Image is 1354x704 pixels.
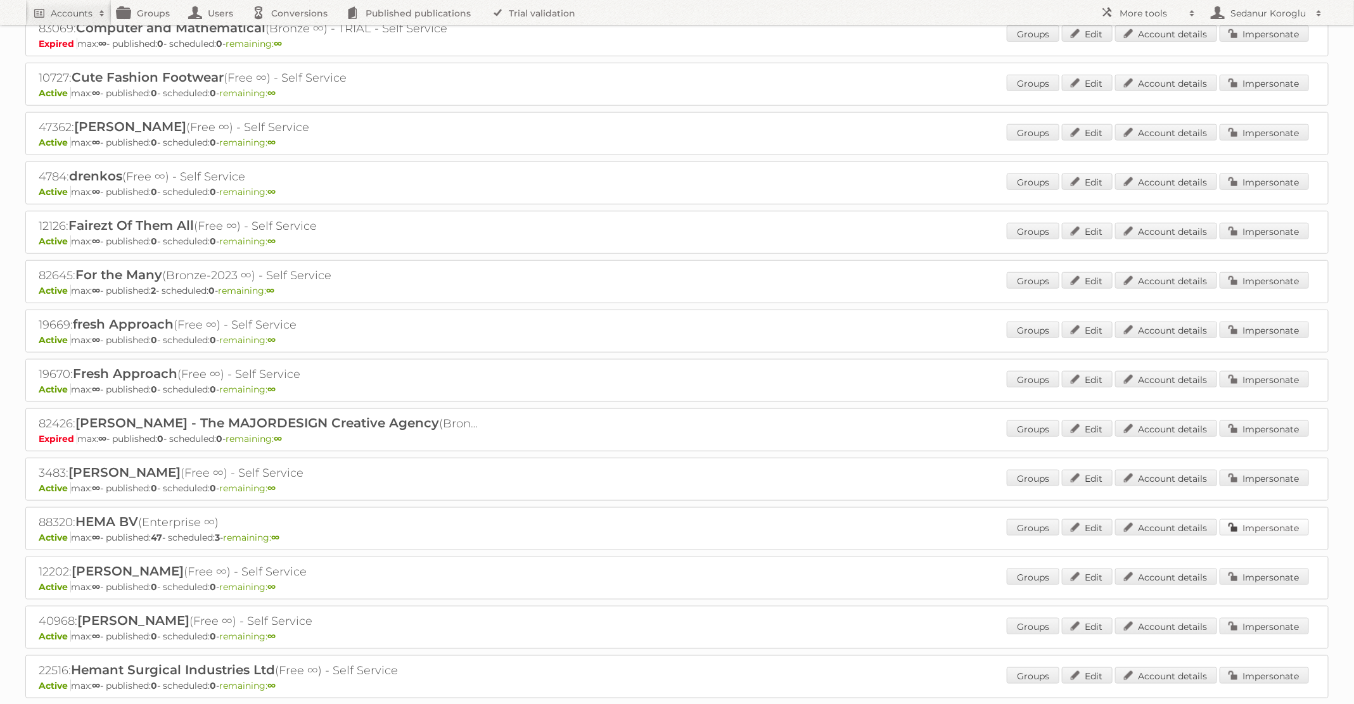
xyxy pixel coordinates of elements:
[39,613,482,629] h2: 40968: (Free ∞) - Self Service
[68,218,194,233] span: Fairezt Of Them All
[76,20,265,35] span: Computer and Mathematical
[39,87,71,99] span: Active
[39,87,1315,99] p: max: - published: - scheduled: -
[223,532,279,543] span: remaining:
[1062,25,1113,42] a: Edit
[271,532,279,543] strong: ∞
[1007,667,1059,684] a: Groups
[92,631,100,642] strong: ∞
[39,119,482,135] h2: 47362: (Free ∞) - Self Service
[73,366,177,381] span: Fresh Approach
[39,334,1315,346] p: max: - published: - scheduled: -
[267,384,276,395] strong: ∞
[39,366,482,382] h2: 19670: (Free ∞) - Self Service
[151,186,157,198] strong: 0
[157,38,163,49] strong: 0
[68,465,181,480] span: [PERSON_NAME]
[71,662,275,677] span: Hemant Surgical Industries Ltd
[1220,272,1309,289] a: Impersonate
[1115,322,1217,338] a: Account details
[39,334,71,346] span: Active
[39,433,1315,444] p: max: - published: - scheduled: -
[39,317,482,333] h2: 19669: (Free ∞) - Self Service
[219,680,276,691] span: remaining:
[1220,124,1309,141] a: Impersonate
[39,285,1315,296] p: max: - published: - scheduled: -
[1220,371,1309,387] a: Impersonate
[1115,519,1217,536] a: Account details
[219,236,276,247] span: remaining:
[73,317,174,332] span: fresh Approach
[226,433,282,444] span: remaining:
[75,514,138,529] span: HEMA BV
[1220,223,1309,239] a: Impersonate
[39,532,71,543] span: Active
[1062,75,1113,91] a: Edit
[39,70,482,86] h2: 10727: (Free ∞) - Self Service
[1120,7,1183,20] h2: More tools
[274,38,282,49] strong: ∞
[151,532,162,543] strong: 47
[267,236,276,247] strong: ∞
[1062,519,1113,536] a: Edit
[1115,470,1217,486] a: Account details
[157,433,163,444] strong: 0
[1115,124,1217,141] a: Account details
[1115,371,1217,387] a: Account details
[151,87,157,99] strong: 0
[210,482,216,494] strong: 0
[39,186,1315,198] p: max: - published: - scheduled: -
[151,384,157,395] strong: 0
[1115,75,1217,91] a: Account details
[210,334,216,346] strong: 0
[92,334,100,346] strong: ∞
[92,186,100,198] strong: ∞
[219,87,276,99] span: remaining:
[1115,272,1217,289] a: Account details
[1220,519,1309,536] a: Impersonate
[39,267,482,284] h2: 82645: (Bronze-2023 ∞) - Self Service
[1007,519,1059,536] a: Groups
[210,87,216,99] strong: 0
[215,532,220,543] strong: 3
[92,285,100,296] strong: ∞
[151,680,157,691] strong: 0
[151,482,157,494] strong: 0
[39,218,482,234] h2: 12126: (Free ∞) - Self Service
[1062,223,1113,239] a: Edit
[92,581,100,593] strong: ∞
[1062,470,1113,486] a: Edit
[1220,420,1309,437] a: Impersonate
[39,236,1315,247] p: max: - published: - scheduled: -
[267,334,276,346] strong: ∞
[39,680,1315,691] p: max: - published: - scheduled: -
[1115,223,1217,239] a: Account details
[151,236,157,247] strong: 0
[1007,25,1059,42] a: Groups
[219,581,276,593] span: remaining:
[1220,618,1309,634] a: Impersonate
[92,137,100,148] strong: ∞
[75,415,439,431] span: [PERSON_NAME] - The MAJORDESIGN Creative Agency
[1115,173,1217,190] a: Account details
[39,415,482,432] h2: 82426: (Bronze ∞) - TRIAL - Self Service
[1007,272,1059,289] a: Groups
[1220,569,1309,585] a: Impersonate
[208,285,215,296] strong: 0
[1007,173,1059,190] a: Groups
[1220,173,1309,190] a: Impersonate
[1062,569,1113,585] a: Edit
[39,631,71,642] span: Active
[1227,7,1310,20] h2: Sedanur Koroglu
[39,581,71,593] span: Active
[72,563,184,579] span: [PERSON_NAME]
[274,433,282,444] strong: ∞
[72,70,224,85] span: Cute Fashion Footwear
[219,137,276,148] span: remaining:
[1062,618,1113,634] a: Edit
[267,137,276,148] strong: ∞
[151,631,157,642] strong: 0
[69,168,122,184] span: drenkos
[74,119,186,134] span: [PERSON_NAME]
[39,563,482,580] h2: 12202: (Free ∞) - Self Service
